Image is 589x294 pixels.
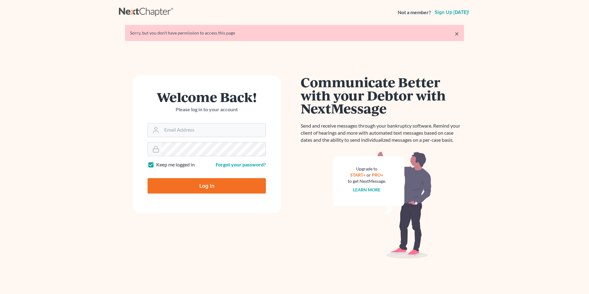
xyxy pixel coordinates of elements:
a: START+ [351,172,366,178]
h1: Communicate Better with your Debtor with NextMessage [301,76,464,115]
a: PRO+ [372,172,384,178]
a: Learn more [353,187,381,192]
input: Log In [148,178,266,194]
strong: Not a member? [398,9,431,16]
div: Upgrade to [348,166,386,172]
label: Keep me logged in [156,161,195,168]
a: Forgot your password? [216,161,266,167]
img: nextmessage_bg-59042aed3d76b12b5cd301f8e5b87938c9018125f34e5fa2b7a6b67550977c72.svg [333,151,432,259]
h1: Welcome Back! [148,90,266,104]
a: Sign up [DATE]! [433,10,470,15]
div: to get NextMessage. [348,178,386,184]
input: Email Address [162,123,266,137]
p: Send and receive messages through your bankruptcy software. Remind your client of hearings and mo... [301,122,464,144]
a: × [455,30,459,37]
span: or [367,172,371,178]
div: Sorry, but you don't have permission to access this page [130,30,459,36]
p: Please log in to your account [148,106,266,113]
